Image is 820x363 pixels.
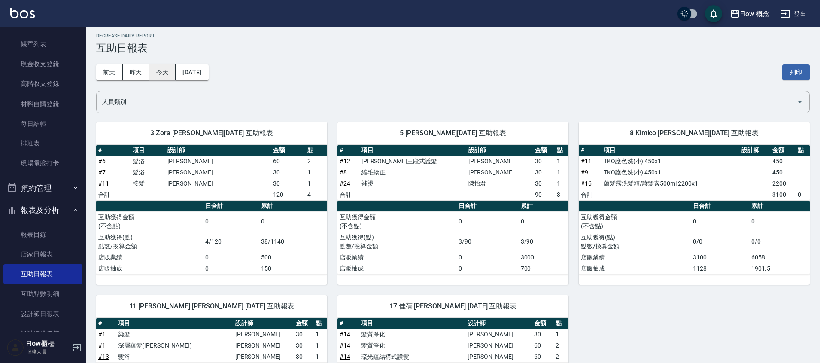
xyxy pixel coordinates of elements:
td: 1 [305,167,327,178]
td: 店販抽成 [96,263,203,274]
td: 互助獲得(點) 點數/換算金額 [96,232,203,252]
td: 450 [770,167,795,178]
th: 金額 [533,145,555,156]
a: #9 [581,169,588,176]
td: 500 [259,252,327,263]
th: 累計 [259,201,327,212]
td: 0 [796,189,810,200]
th: # [579,145,601,156]
th: 金額 [294,318,313,329]
th: # [337,145,359,156]
th: 項目 [116,318,233,329]
th: 金額 [770,145,795,156]
span: 3 Zora [PERSON_NAME][DATE] 互助報表 [106,129,317,137]
a: 材料自購登錄 [3,94,82,114]
td: 店販業績 [96,252,203,263]
a: 每日結帳 [3,114,82,134]
span: 11 [PERSON_NAME] [PERSON_NAME] [DATE] 互助報表 [106,302,317,311]
input: 人員名稱 [100,95,793,110]
td: 縮毛矯正 [359,167,466,178]
th: 日合計 [691,201,749,212]
td: 合計 [96,189,131,200]
td: 2 [553,340,568,351]
td: 1 [555,167,568,178]
a: #14 [340,331,350,338]
button: 報表及分析 [3,199,82,221]
h5: Flow櫃檯 [26,339,70,348]
th: 日合計 [203,201,259,212]
a: 排班表 [3,134,82,153]
td: 髮浴 [116,351,233,362]
th: 項目 [359,318,465,329]
td: 店販業績 [579,252,691,263]
a: 互助點數明細 [3,284,82,304]
td: 30 [271,167,305,178]
td: 0/0 [691,232,749,252]
td: 互助獲得金額 (不含點) [579,211,691,232]
td: 合計 [579,189,601,200]
a: 報表目錄 [3,225,82,244]
a: #14 [340,353,350,360]
img: Person [7,339,24,356]
td: [PERSON_NAME] [233,340,294,351]
a: #1 [98,342,106,349]
td: 30 [294,329,313,340]
a: 設計師排行榜 [3,324,82,344]
th: 設計師 [165,145,271,156]
a: 互助日報表 [3,264,82,284]
td: 30 [294,351,313,362]
div: Flow 概念 [740,9,770,19]
td: 深層蘊髮([PERSON_NAME]) [116,340,233,351]
td: 1901.5 [749,263,810,274]
a: #13 [98,353,109,360]
th: # [96,318,116,329]
th: 日合計 [456,201,518,212]
a: 高階收支登錄 [3,74,82,94]
th: 金額 [532,318,553,329]
span: 5 [PERSON_NAME][DATE] 互助報表 [348,129,558,137]
td: 0 [519,211,568,232]
td: 染髮 [116,329,233,340]
th: # [337,318,359,329]
a: #24 [340,180,350,187]
th: 累計 [519,201,568,212]
a: 店家日報表 [3,244,82,264]
td: 30 [294,340,313,351]
a: #11 [581,158,592,165]
td: 1 [313,351,327,362]
table: a dense table [337,145,568,201]
td: [PERSON_NAME] [466,156,533,167]
th: 金額 [271,145,305,156]
th: 點 [796,145,810,156]
td: 接髮 [131,178,165,189]
td: 2 [553,351,568,362]
td: 0 [203,252,259,263]
th: 累計 [749,201,810,212]
td: 3100 [770,189,795,200]
td: 2 [305,156,327,167]
table: a dense table [579,145,810,201]
button: 昨天 [123,64,149,80]
td: 店販抽成 [579,263,691,274]
td: 60 [271,156,305,167]
td: 2200 [770,178,795,189]
td: 合計 [337,189,359,200]
td: 90 [533,189,555,200]
h3: 互助日報表 [96,42,810,54]
td: 琉光蘊結構式護髮 [359,351,465,362]
td: 60 [532,340,553,351]
td: 1 [313,329,327,340]
td: 700 [519,263,568,274]
td: 6058 [749,252,810,263]
td: 0 [456,211,518,232]
button: 列印 [782,64,810,80]
button: 今天 [149,64,176,80]
td: 髮浴 [131,156,165,167]
th: # [96,145,131,156]
td: 0/0 [749,232,810,252]
td: 互助獲得金額 (不含點) [96,211,203,232]
p: 服務人員 [26,348,70,356]
td: 0 [259,211,327,232]
th: 點 [313,318,327,329]
td: 450 [770,156,795,167]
